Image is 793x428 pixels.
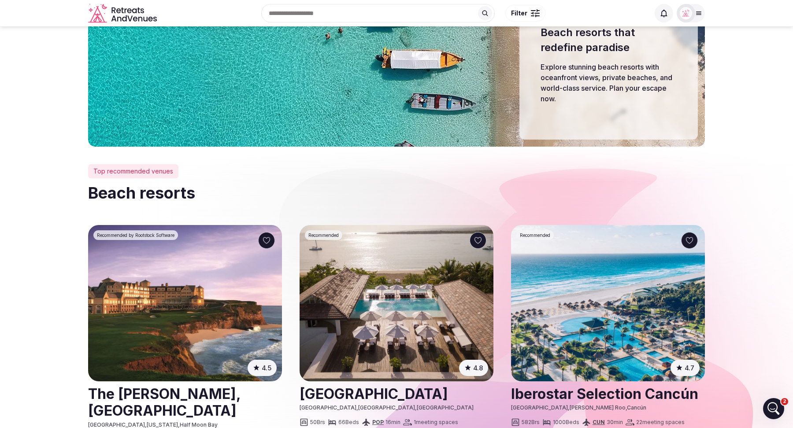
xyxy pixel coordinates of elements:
[93,230,178,240] div: Recommended by Rootstock Software
[338,419,359,426] span: 66 Beds
[415,404,417,411] span: ,
[308,232,339,238] span: Recommended
[417,404,474,411] span: [GEOGRAPHIC_DATA]
[473,363,483,373] span: 4.8
[511,225,705,381] a: See Iberostar Selection Cancún
[310,419,325,426] span: 50 Brs
[88,182,705,204] h2: Beach resorts
[147,421,178,428] span: [US_STATE]
[626,404,627,411] span: ,
[356,404,358,411] span: ,
[520,232,550,238] span: Recommended
[180,421,218,428] span: Half Moon Bay
[680,7,692,19] img: Matt Grant Oakes
[553,419,579,426] span: 1000 Beds
[511,9,527,18] span: Filter
[300,225,493,381] img: Casa Colonial Beach & Spa Resort
[97,232,174,238] span: Recommended by Rootstock Software
[627,404,646,411] span: Cancún
[88,382,282,421] h2: The [PERSON_NAME], [GEOGRAPHIC_DATA]
[300,404,356,411] span: [GEOGRAPHIC_DATA]
[671,360,700,376] button: 4.7
[781,398,788,405] span: 2
[88,421,145,428] span: [GEOGRAPHIC_DATA]
[541,25,677,55] h1: Beach resorts that redefine paradise
[511,225,705,381] img: Iberostar Selection Cancún
[516,230,554,240] div: Recommended
[511,382,705,404] a: View venue
[358,404,415,411] span: [GEOGRAPHIC_DATA]
[505,5,545,22] button: Filter
[511,404,568,411] span: [GEOGRAPHIC_DATA]
[593,419,605,425] a: CUN
[636,419,685,426] span: 22 meeting spaces
[300,382,493,404] h2: [GEOGRAPHIC_DATA]
[459,360,488,376] button: 4.8
[88,164,178,178] div: Top recommended venues
[300,382,493,404] a: View venue
[88,4,159,23] svg: Retreats and Venues company logo
[685,363,694,373] span: 4.7
[541,62,677,104] p: Explore stunning beach resorts with oceanfront views, private beaches, and world-class service. P...
[305,230,342,240] div: Recommended
[262,363,271,373] span: 4.5
[570,404,626,411] span: [PERSON_NAME] Roo
[300,225,493,381] a: See Casa Colonial Beach & Spa Resort
[248,360,277,376] button: 4.5
[607,419,623,426] span: 30 min
[178,421,180,428] span: ,
[511,382,705,404] h2: Iberostar Selection Cancún
[568,404,570,411] span: ,
[372,419,384,425] a: POP
[414,419,458,426] span: 1 meeting spaces
[385,419,400,426] span: 16 min
[88,225,282,381] img: The Ritz-Carlton, Half Moon Bay
[88,225,282,381] a: See The Ritz-Carlton, Half Moon Bay
[763,398,784,419] iframe: Intercom live chat
[145,421,147,428] span: ,
[88,382,282,421] a: View venue
[88,4,159,23] a: Visit the homepage
[522,419,540,426] span: 582 Brs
